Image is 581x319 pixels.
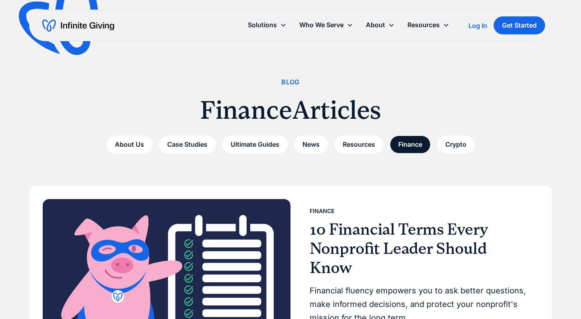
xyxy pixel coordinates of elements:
h1: Finance [200,94,292,126]
div: About [366,20,385,30]
a: home [42,19,114,32]
div: Who We Serve [293,16,360,34]
div: Blog [281,77,300,88]
a: Crypto [437,136,475,154]
a: About Us [107,136,152,154]
a: Get Started [494,16,545,34]
div: Solutions [241,16,293,34]
a: Resources [334,136,383,154]
div: Log In [468,22,487,29]
h3: 10 Financial Terms Every Nonprofit Leader Should Know [310,220,532,277]
div: Who We Serve [299,20,344,30]
div: About [360,16,401,34]
div: Finance [310,206,334,216]
a: Case Studies [159,136,216,154]
div: Resources [401,16,456,34]
a: Log In [468,21,487,30]
a: News [294,136,328,154]
div: Resources [407,20,440,30]
a: Ultimate Guides [222,136,288,154]
h1: Articles [292,94,381,126]
div: Solutions [248,20,277,30]
a: Finance [390,136,431,154]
